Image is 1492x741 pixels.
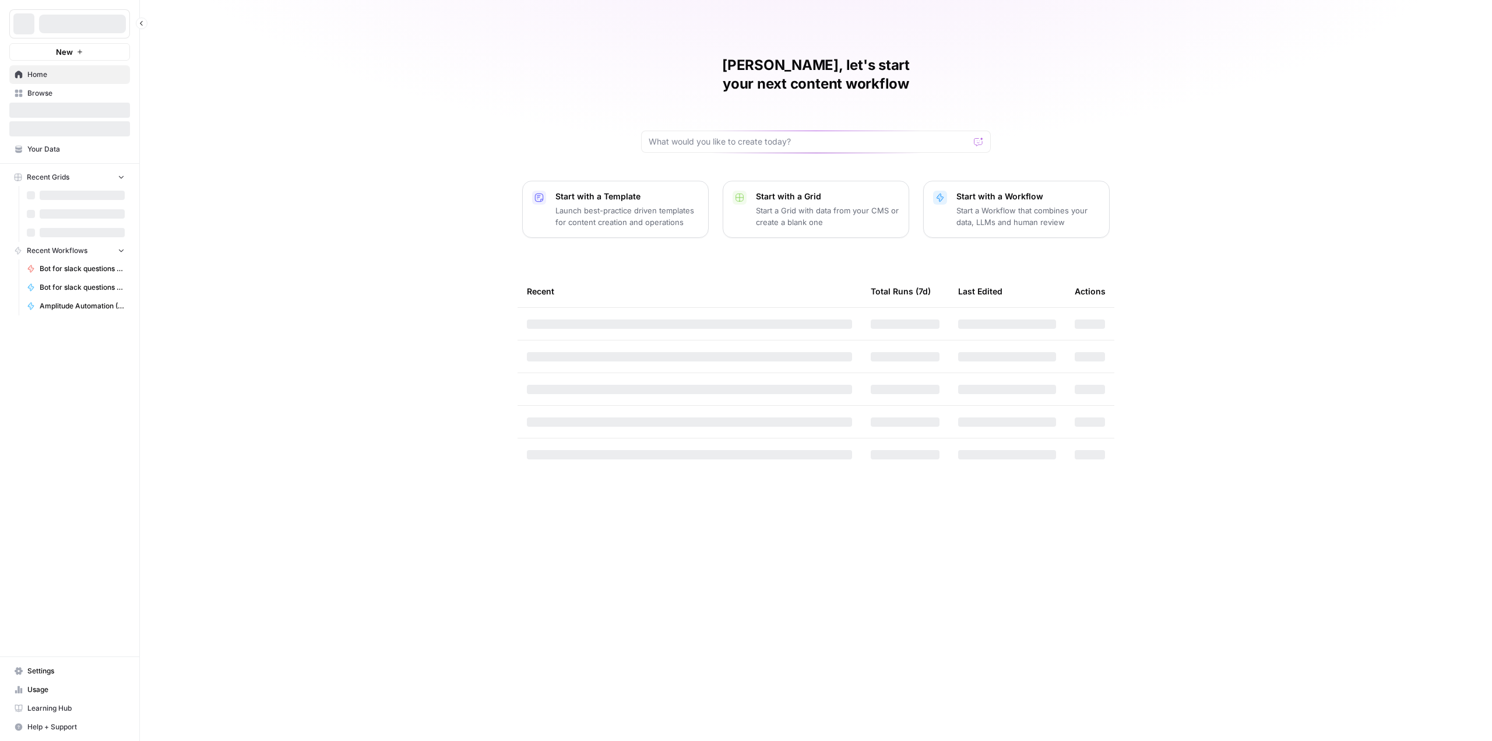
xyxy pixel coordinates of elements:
[27,245,87,256] span: Recent Workflows
[9,242,130,259] button: Recent Workflows
[40,282,125,293] span: Bot for slack questions pt. 1
[27,722,125,732] span: Help + Support
[22,297,130,315] a: Amplitude Automation (Export ver.)
[9,718,130,736] button: Help + Support
[923,181,1110,238] button: Start with a WorkflowStart a Workflow that combines your data, LLMs and human review
[27,684,125,695] span: Usage
[40,301,125,311] span: Amplitude Automation (Export ver.)
[40,264,125,274] span: Bot for slack questions pt. 2
[756,205,899,228] p: Start a Grid with data from your CMS or create a blank one
[27,69,125,80] span: Home
[9,662,130,680] a: Settings
[522,181,709,238] button: Start with a TemplateLaunch best-practice driven templates for content creation and operations
[27,666,125,676] span: Settings
[9,43,130,61] button: New
[9,699,130,718] a: Learning Hub
[27,703,125,714] span: Learning Hub
[649,136,969,148] input: What would you like to create today?
[9,65,130,84] a: Home
[1075,275,1106,307] div: Actions
[27,172,69,182] span: Recent Grids
[555,205,699,228] p: Launch best-practice driven templates for content creation and operations
[27,144,125,154] span: Your Data
[9,140,130,159] a: Your Data
[9,168,130,186] button: Recent Grids
[527,275,852,307] div: Recent
[723,181,909,238] button: Start with a GridStart a Grid with data from your CMS or create a blank one
[9,680,130,699] a: Usage
[956,205,1100,228] p: Start a Workflow that combines your data, LLMs and human review
[22,259,130,278] a: Bot for slack questions pt. 2
[22,278,130,297] a: Bot for slack questions pt. 1
[555,191,699,202] p: Start with a Template
[956,191,1100,202] p: Start with a Workflow
[56,46,73,58] span: New
[756,191,899,202] p: Start with a Grid
[9,84,130,103] a: Browse
[958,275,1002,307] div: Last Edited
[27,88,125,99] span: Browse
[871,275,931,307] div: Total Runs (7d)
[641,56,991,93] h1: [PERSON_NAME], let's start your next content workflow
